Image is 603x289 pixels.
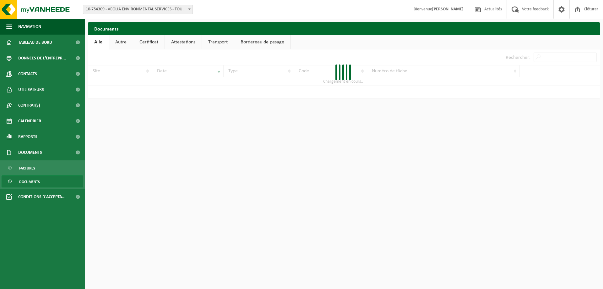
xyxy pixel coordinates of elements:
[18,66,37,82] span: Contacts
[88,35,109,49] a: Alle
[202,35,234,49] a: Transport
[109,35,133,49] a: Autre
[18,145,42,160] span: Documents
[18,97,40,113] span: Contrat(s)
[18,35,52,50] span: Tableau de bord
[133,35,165,49] a: Certificat
[18,19,41,35] span: Navigation
[18,50,66,66] span: Données de l'entrepr...
[19,162,35,174] span: Factures
[88,22,600,35] h2: Documents
[2,162,83,174] a: Factures
[165,35,202,49] a: Attestations
[83,5,193,14] span: 10-754309 - VEOLIA ENVIRONMENTAL SERVICES - TOURNEÉ CAMION ALIMENTAIRE - 5140 SOMBREFFE, RUE DE L...
[234,35,291,49] a: Bordereau de pesage
[18,113,41,129] span: Calendrier
[2,175,83,187] a: Documents
[18,82,44,97] span: Utilisateurs
[18,129,37,145] span: Rapports
[18,189,66,205] span: Conditions d'accepta...
[19,176,40,188] span: Documents
[432,7,464,12] strong: [PERSON_NAME]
